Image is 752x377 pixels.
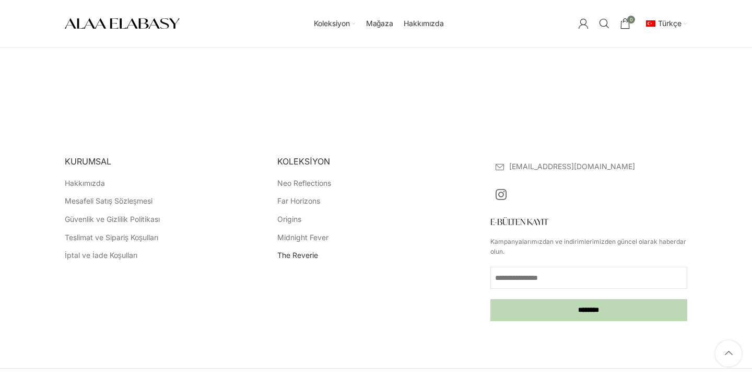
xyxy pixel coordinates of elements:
[404,13,444,34] a: Hakkımızda
[366,13,394,34] a: Mağaza
[646,20,655,27] img: Türkçe
[65,232,159,243] a: Teslimat ve Sipariş Koşulları
[643,13,687,34] a: tr_TRTürkçe
[277,232,330,243] a: Midnight Fever
[490,237,687,256] p: Kampanyalarımızdan ve indirimlerimizden güncel olarak haberdar olun.
[185,13,573,34] div: Ana yönlendirici
[404,19,444,29] span: Hakkımızda
[277,156,474,167] h5: KOLEKSİYON
[496,161,687,172] a: Liste öğesi bağlantısı
[65,156,262,167] h5: KURUMSAL
[277,178,332,188] a: Neo Reflections
[277,250,319,261] a: The Reverie
[490,267,687,289] input: E-posta adresi *
[65,196,154,206] a: Mesafeli Satış Sözleşmesi
[65,18,180,27] a: Site logo
[658,19,681,28] span: Türkçe
[490,183,512,207] a: Instagram sosyal bağlantısı
[314,13,356,34] a: Koleksiyon
[627,16,635,23] span: 0
[366,19,394,29] span: Mağaza
[65,250,138,261] a: İptal ve İade Koşulları
[615,13,636,34] a: 0
[65,178,106,188] a: Hakkımızda
[638,13,692,34] div: İkincil navigasyon
[277,214,302,225] a: Origins
[594,13,615,34] a: Arama
[65,214,161,225] a: Güvenlik ve Gizlilik Politikası
[490,218,687,226] h3: E-BÜLTEN KAYIT
[314,19,350,29] span: Koleksiyon
[277,196,321,206] a: Far Horizons
[715,340,742,367] a: Başa kaydır düğmesi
